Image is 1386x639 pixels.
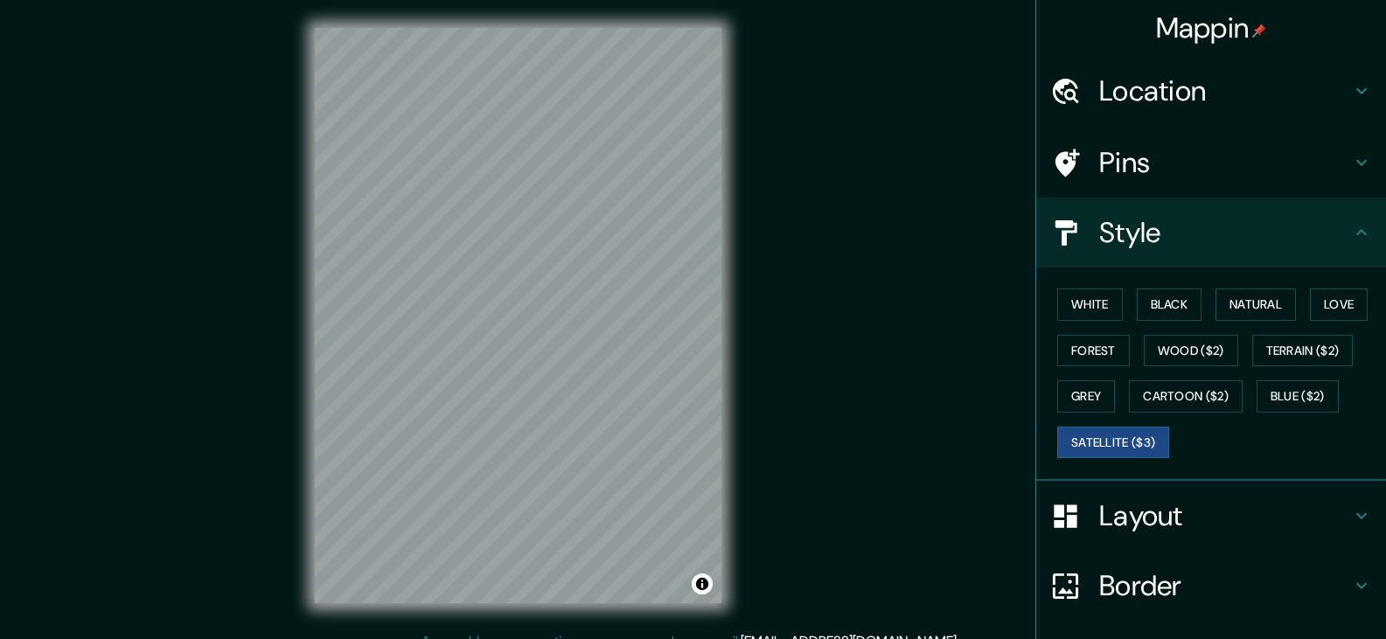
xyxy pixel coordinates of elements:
[1036,56,1386,126] div: Location
[1099,498,1351,533] h4: Layout
[1310,288,1368,321] button: Love
[1252,335,1354,367] button: Terrain ($2)
[1137,288,1202,321] button: Black
[1036,198,1386,267] div: Style
[1129,380,1243,413] button: Cartoon ($2)
[1215,288,1296,321] button: Natural
[1144,335,1238,367] button: Wood ($2)
[1099,568,1351,603] h4: Border
[1156,10,1267,45] h4: Mappin
[1099,73,1351,108] h4: Location
[1036,128,1386,198] div: Pins
[1230,571,1367,620] iframe: Help widget launcher
[1099,145,1351,180] h4: Pins
[692,573,713,594] button: Toggle attribution
[315,28,721,603] canvas: Map
[1057,335,1130,367] button: Forest
[1252,24,1266,38] img: pin-icon.png
[1057,380,1115,413] button: Grey
[1099,215,1351,250] h4: Style
[1057,288,1123,321] button: White
[1257,380,1339,413] button: Blue ($2)
[1057,427,1169,459] button: Satellite ($3)
[1036,551,1386,621] div: Border
[1036,481,1386,551] div: Layout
